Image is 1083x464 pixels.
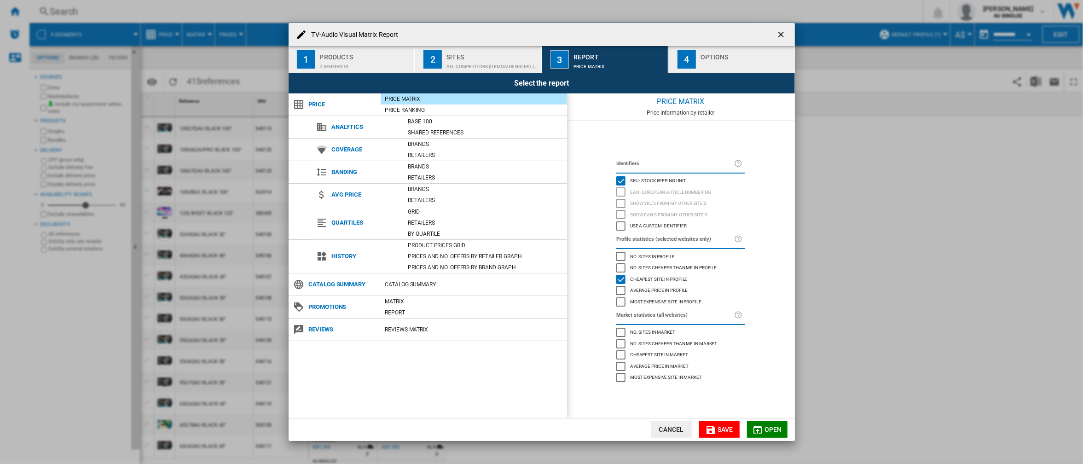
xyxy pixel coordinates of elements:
[701,50,791,59] div: Options
[616,310,734,320] label: Market statistics (all websites)
[616,349,745,361] md-checkbox: Cheapest site in market
[699,421,740,438] button: Save
[718,426,733,433] span: Save
[669,46,795,73] button: 4 Options
[304,278,381,291] span: Catalog Summary
[573,59,664,69] div: Price Matrix
[630,222,687,228] span: Use a custom identifier
[404,252,567,261] div: Prices and No. offers by retailer graph
[616,159,734,169] label: Identifiers
[327,188,404,201] span: Avg price
[404,173,567,182] div: Retailers
[630,298,701,304] span: Most expensive site in profile
[327,121,404,133] span: Analytics
[404,263,567,272] div: Prices and No. offers by brand graph
[616,285,745,296] md-checkbox: Average price in profile
[630,340,718,346] span: No. sites cheaper than me in market
[630,211,707,217] span: Show EAN's from my other site's
[616,372,745,383] md-checkbox: Most expensive site in market
[304,323,381,336] span: Reviews
[630,199,707,206] span: Show SKU'S from my other site's
[423,50,442,69] div: 2
[616,198,745,209] md-checkbox: Show SKU'S from my other site's
[616,338,745,349] md-checkbox: No. sites cheaper than me in market
[616,220,745,232] md-checkbox: Use a custom identifier
[630,373,702,380] span: Most expensive site in market
[567,110,795,116] div: Price information by retailer
[404,139,567,149] div: Brands
[616,262,745,274] md-checkbox: No. sites cheaper than me in profile
[630,275,688,282] span: Cheapest site in profile
[630,362,689,369] span: Average price in market
[381,297,567,306] div: Matrix
[776,30,788,41] ng-md-icon: getI18NText('BUTTONS.CLOSE_DIALOG')
[327,143,404,156] span: Coverage
[381,325,567,334] div: REVIEWS Matrix
[446,50,537,59] div: Sites
[304,301,381,313] span: Promotions
[404,229,567,238] div: By quartile
[297,50,315,69] div: 1
[327,250,404,263] span: History
[404,151,567,160] div: Retailers
[327,166,404,179] span: Banding
[327,216,404,229] span: Quartiles
[307,30,399,40] h4: TV-Audio Visual Matrix Report
[630,351,688,357] span: Cheapest site in market
[415,46,542,73] button: 2 Sites All Competitors (demoaubinglee) (22)
[616,186,745,198] md-checkbox: EAN - European Article Numbering
[616,360,745,372] md-checkbox: Average price in market
[616,327,745,338] md-checkbox: No. sites in market
[616,175,745,187] md-checkbox: SKU - Stock Keeping Unit
[404,241,567,250] div: Product prices grid
[404,162,567,171] div: Brands
[381,105,567,115] div: Price Ranking
[747,421,788,438] button: Open
[446,59,537,69] div: All Competitors (demoaubinglee) (22)
[404,218,567,227] div: Retailers
[289,46,415,73] button: 1 Products 2 segments
[678,50,696,69] div: 4
[630,177,686,183] span: SKU - Stock Keeping Unit
[404,196,567,205] div: Retailers
[404,117,567,126] div: Base 100
[616,273,745,285] md-checkbox: Cheapest site in profile
[320,50,411,59] div: Products
[404,185,567,194] div: Brands
[320,59,411,69] div: 2 segments
[616,209,745,220] md-checkbox: Show EAN's from my other site's
[381,94,567,104] div: Price Matrix
[289,23,795,441] md-dialog: TV-Audio Visual ...
[616,251,745,262] md-checkbox: No. sites in profile
[764,426,782,433] span: Open
[630,253,675,259] span: No. sites in profile
[381,308,567,317] div: Report
[773,25,791,44] button: getI18NText('BUTTONS.CLOSE_DIALOG')
[567,93,795,110] div: Price Matrix
[381,280,567,289] div: Catalog Summary
[630,328,675,335] span: No. sites in market
[550,50,569,69] div: 3
[404,128,567,137] div: Shared references
[616,234,734,244] label: Profile statistics (selected websites only)
[289,73,795,93] div: Select the report
[630,264,717,270] span: No. sites cheaper than me in profile
[404,207,567,216] div: Grid
[304,98,381,111] span: Price
[616,296,745,307] md-checkbox: Most expensive site in profile
[630,188,711,195] span: EAN - European Article Numbering
[651,421,692,438] button: Cancel
[573,50,664,59] div: Report
[542,46,669,73] button: 3 Report Price Matrix
[630,286,688,293] span: Average price in profile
